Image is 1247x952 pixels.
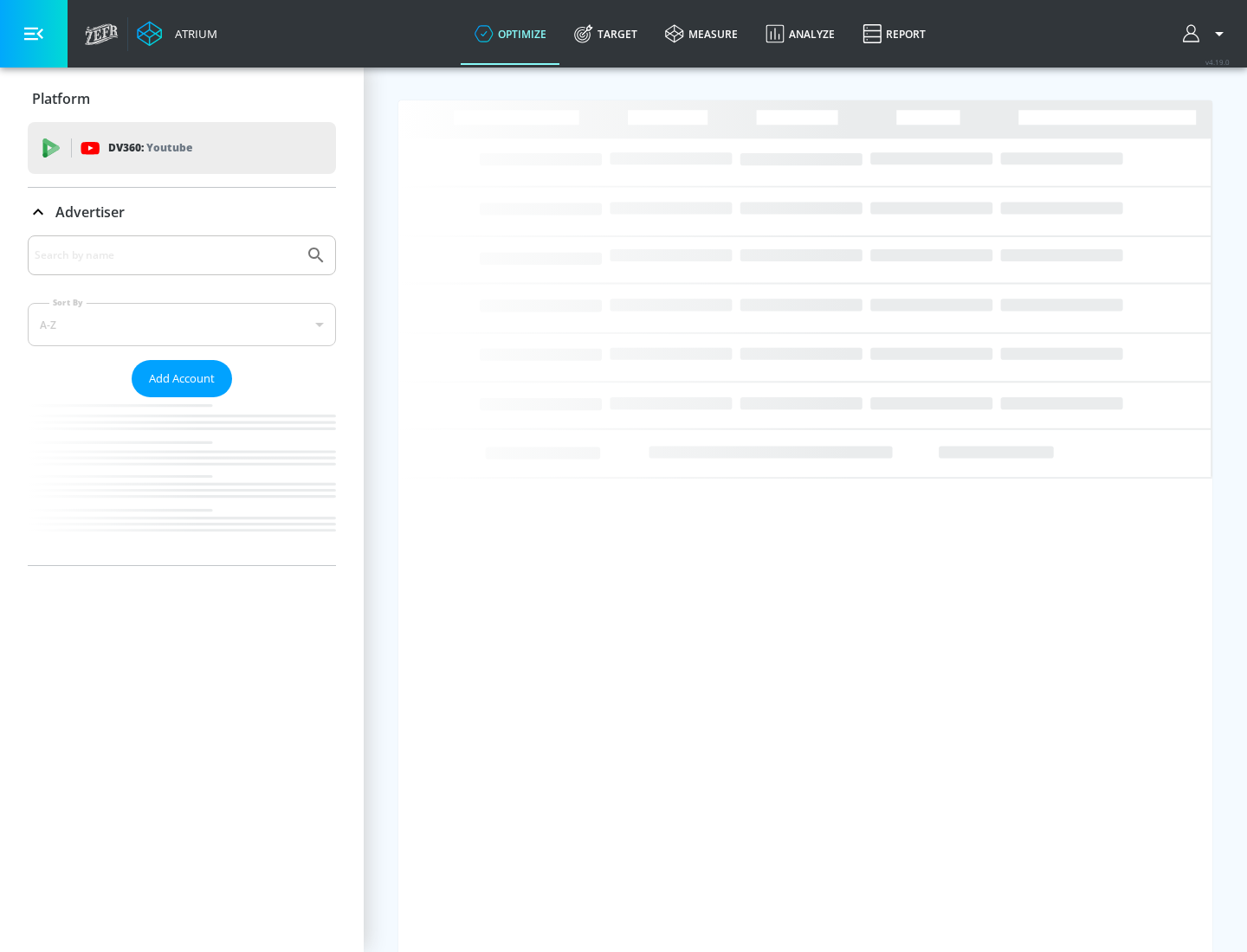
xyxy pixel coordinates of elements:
[55,203,125,222] p: Advertiser
[1205,57,1230,67] span: v 4.19.0
[28,74,336,123] div: Platform
[137,21,217,47] a: Atrium
[49,297,87,308] label: Sort By
[132,360,232,397] button: Add Account
[28,397,336,565] nav: list of Advertiser
[461,3,560,65] a: optimize
[149,369,215,389] span: Add Account
[146,138,192,157] p: Youtube
[28,235,336,565] div: Advertiser
[28,122,336,174] div: DV360: Youtube
[32,89,90,108] p: Platform
[560,3,651,65] a: Target
[28,303,336,346] div: A-Z
[849,3,940,65] a: Report
[651,3,752,65] a: measure
[35,244,297,267] input: Search by name
[752,3,849,65] a: Analyze
[108,138,192,158] p: DV360:
[168,26,217,42] div: Atrium
[28,188,336,236] div: Advertiser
